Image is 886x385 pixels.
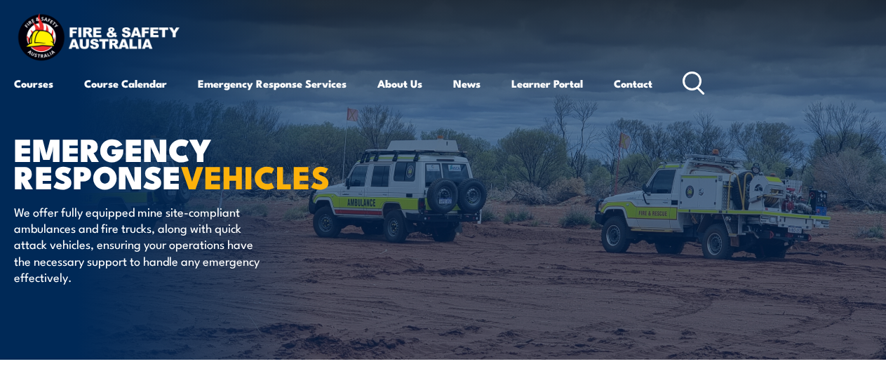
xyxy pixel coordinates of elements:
[14,67,53,100] a: Courses
[14,135,361,189] h1: EMERGENCY RESPONSE
[377,67,422,100] a: About Us
[453,67,481,100] a: News
[14,203,270,285] p: We offer fully equipped mine site-compliant ambulances and fire trucks, along with quick attack v...
[511,67,583,100] a: Learner Portal
[198,67,347,100] a: Emergency Response Services
[181,151,330,200] strong: VEHICLES
[614,67,652,100] a: Contact
[84,67,167,100] a: Course Calendar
